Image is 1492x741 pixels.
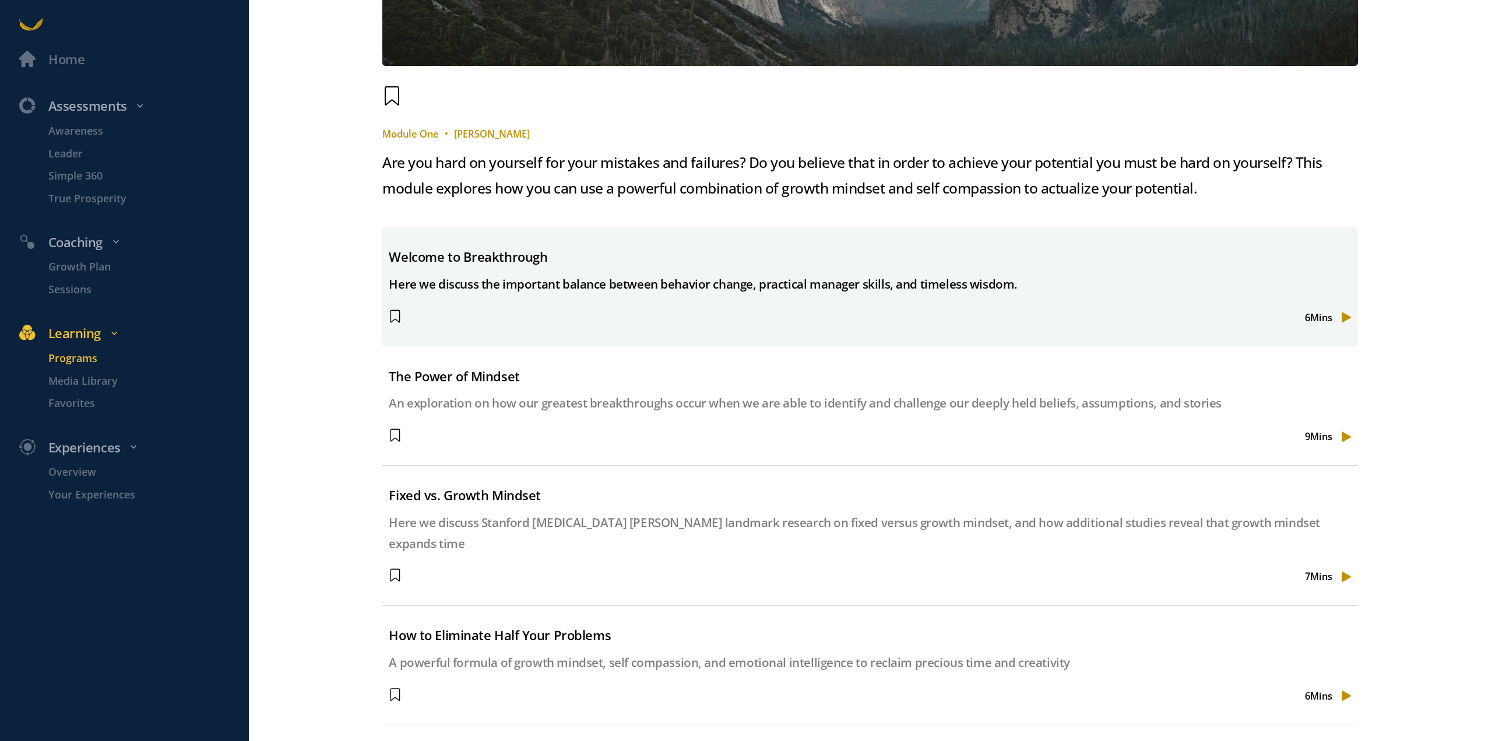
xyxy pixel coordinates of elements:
[389,625,1352,646] div: How to Eliminate Half Your Problems
[382,150,1358,201] div: Are you hard on yourself for your mistakes and failures? Do you believe that in order to achieve ...
[48,259,246,275] p: Growth Plan
[29,282,249,298] a: Sessions
[48,282,246,298] p: Sessions
[389,485,1352,506] div: Fixed vs. Growth Mindset
[48,49,85,70] div: Home
[10,437,255,458] div: Experiences
[48,168,246,184] p: Simple 360
[1305,689,1332,703] span: 6 Mins
[48,350,246,367] p: Programs
[1305,430,1332,443] span: 9 Mins
[29,168,249,184] a: Simple 360
[454,127,530,141] span: [PERSON_NAME]
[48,487,246,503] p: Your Experiences
[48,395,246,412] p: Favorites
[389,366,1352,387] div: The Power of Mindset
[29,259,249,275] a: Growth Plan
[29,123,249,139] a: Awareness
[29,395,249,412] a: Favorites
[382,127,439,141] span: module one
[10,323,255,344] div: Learning
[48,464,246,480] p: Overview
[389,247,1352,268] div: Welcome to Breakthrough
[48,373,246,389] p: Media Library
[29,373,249,389] a: Media Library
[29,464,249,480] a: Overview
[48,123,246,139] p: Awareness
[10,96,255,117] div: Assessments
[29,350,249,367] a: Programs
[389,512,1352,554] div: Here we discuss Stanford [MEDICAL_DATA] [PERSON_NAME] landmark research on fixed versus growth mi...
[48,190,246,206] p: True Prosperity
[48,145,246,161] p: Leader
[29,190,249,206] a: True Prosperity
[389,393,1352,414] div: An exploration on how our greatest breakthroughs occur when we are able to identify and challenge...
[389,652,1352,673] div: A powerful formula of growth mindset, self compassion, and emotional intelligence to reclaim prec...
[29,145,249,161] a: Leader
[1305,311,1332,324] span: 6 Mins
[29,487,249,503] a: Your Experiences
[1305,570,1332,583] span: 7 Mins
[389,274,1352,295] div: Here we discuss the important balance between behavior change, practical manager skills, and time...
[10,232,255,253] div: Coaching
